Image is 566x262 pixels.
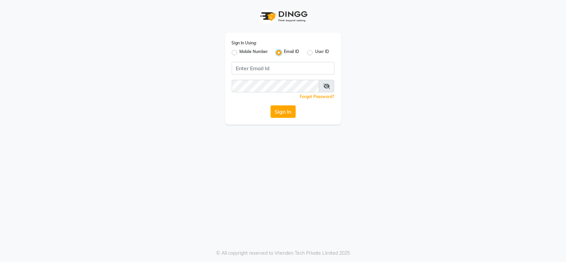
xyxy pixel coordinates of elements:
label: Email ID [284,49,299,57]
input: Username [232,80,319,92]
button: Sign In [271,105,296,118]
label: User ID [315,49,329,57]
a: Forgot Password? [300,94,335,99]
img: logo1.svg [257,7,310,26]
input: Username [232,62,335,75]
label: Sign In Using: [232,40,257,46]
label: Mobile Number [240,49,268,57]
